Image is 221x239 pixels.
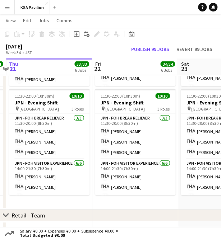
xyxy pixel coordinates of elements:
span: 11:30-22:00 (10h30m) [101,93,140,99]
app-card-role: JPN - FOH Visitor Experience6/614:00-21:30 (7h30m)[PERSON_NAME][PERSON_NAME][PERSON_NAME] [95,159,175,236]
span: 34/34 [160,61,175,67]
span: Edit [23,17,31,24]
div: Retail - Team [11,212,45,219]
span: 3 Roles [72,106,84,112]
span: Fri [95,61,101,67]
span: 3 Roles [157,106,170,112]
span: Jobs [38,17,49,24]
span: Thu [9,61,18,67]
span: 23 [180,65,189,73]
a: Edit [20,16,34,25]
span: 33/33 [74,61,89,67]
app-job-card: 11:30-22:00 (10h30m)10/10JPN - Evening Shift [GEOGRAPHIC_DATA]3 RolesJPN - FOH Break Reliever3/31... [95,89,175,195]
button: Revert 99 jobs [174,45,215,53]
div: Salary ¥0.00 + Expenses ¥0.00 + Subsistence ¥0.00 = [15,229,119,238]
span: Week 34 [4,50,22,55]
span: 10/10 [69,93,84,99]
span: 22 [94,65,101,73]
button: Publish 99 jobs [128,45,172,53]
span: [GEOGRAPHIC_DATA] [19,106,59,112]
h3: JPN - Evening Shift [95,99,175,106]
span: 11:30-22:00 (10h30m) [15,93,54,99]
div: [DATE] [6,43,49,50]
button: KSA Pavilion [15,0,50,14]
a: Comms [54,16,75,25]
h3: JPN - Evening Shift [9,99,89,106]
span: Total Budgeted ¥0.00 [20,233,118,238]
app-card-role: JPN - FOH Visitor Experience6/614:00-21:30 (7h30m)[PERSON_NAME][PERSON_NAME][PERSON_NAME] [9,159,89,236]
app-card-role: JPN - FOH Break Reliever3/311:30-20:00 (8h30m)[PERSON_NAME][PERSON_NAME][PERSON_NAME] [9,114,89,159]
div: JST [25,50,32,55]
span: Sat [181,61,189,67]
div: 6 Jobs [75,67,88,73]
a: View [3,16,19,25]
app-card-role: JPN - FOH Break Reliever3/311:30-20:00 (8h30m)[PERSON_NAME][PERSON_NAME][PERSON_NAME] [95,114,175,159]
span: [GEOGRAPHIC_DATA] [105,106,145,112]
span: 10/10 [155,93,170,99]
span: 21 [8,65,18,73]
app-job-card: 11:30-22:00 (10h30m)10/10JPN - Evening Shift [GEOGRAPHIC_DATA]3 RolesJPN - FOH Break Reliever3/31... [9,89,89,195]
a: Jobs [36,16,52,25]
span: Comms [56,17,73,24]
span: View [6,17,16,24]
div: 6 Jobs [161,67,174,73]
